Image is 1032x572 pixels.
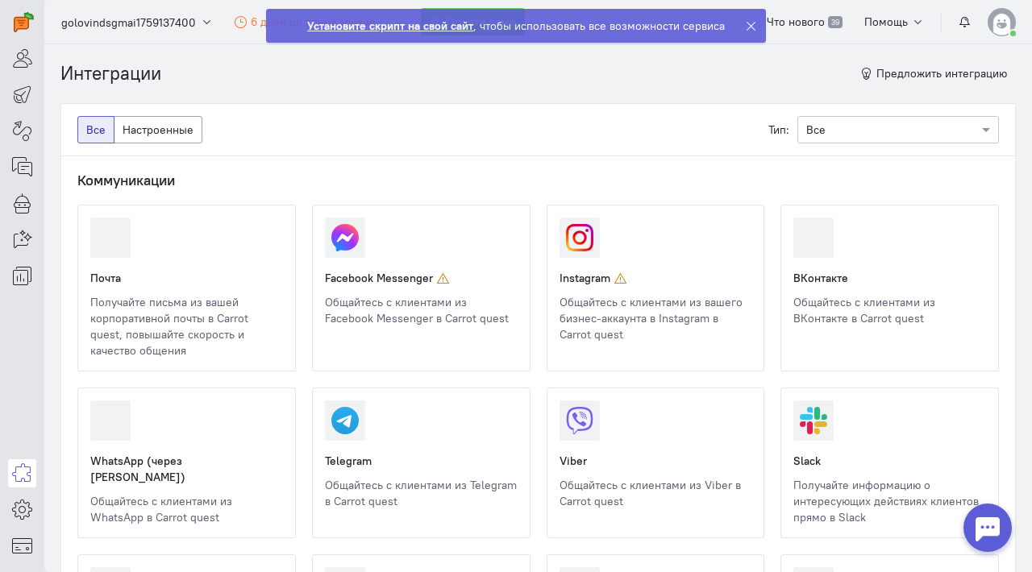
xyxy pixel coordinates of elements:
[988,8,1016,36] img: default-v4.png
[52,7,222,36] button: golovindsgmai1759137400
[758,8,851,35] a: Что нового 39
[768,122,789,138] div: Тип:
[876,66,1007,81] span: Предложить интеграцию
[767,15,825,29] span: Что нового
[307,19,473,33] strong: Установите скрипт на свой сайт
[60,60,161,87] li: Интеграции
[77,172,999,189] h4: Коммуникации
[806,122,826,137] span: Все
[86,122,106,137] span: Все
[251,15,375,29] span: 6 дней до конца триала
[307,18,725,34] div: , чтобы использовать все возможности сервиса
[123,122,193,137] span: Настроенные
[828,16,842,29] span: 39
[14,12,34,32] img: carrot-quest.svg
[851,60,1017,87] button: Предложить интеграцию
[855,8,934,35] button: Помощь
[61,15,196,31] span: golovindsgmai1759137400
[864,15,908,29] span: Помощь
